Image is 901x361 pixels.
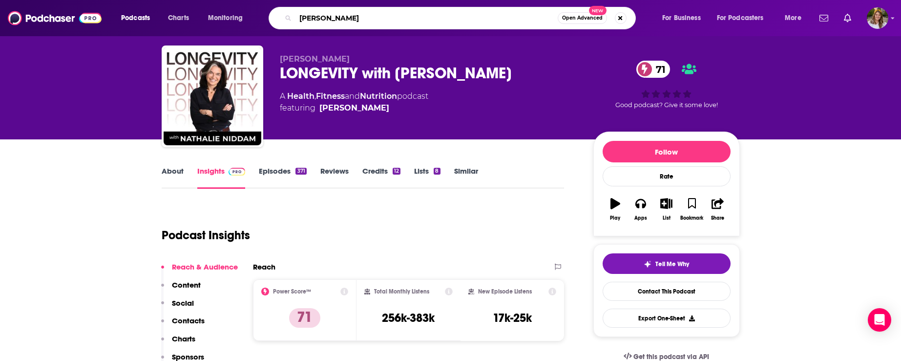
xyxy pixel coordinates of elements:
[610,215,620,221] div: Play
[295,10,558,26] input: Search podcasts, credits, & more...
[393,168,400,175] div: 12
[593,54,740,115] div: 71Good podcast? Give it some love!
[280,90,428,114] div: A podcast
[603,141,731,162] button: Follow
[259,166,306,189] a: Episodes371
[374,288,429,295] h2: Total Monthly Listens
[360,91,397,101] a: Nutrition
[162,228,250,243] h1: Podcast Insights
[603,166,731,186] div: Rate
[164,47,261,145] img: LONGEVITY with Nathalie Niddam
[114,10,163,26] button: open menu
[840,10,855,26] a: Show notifications dropdown
[558,12,607,24] button: Open AdvancedNew
[778,10,814,26] button: open menu
[162,10,195,26] a: Charts
[603,309,731,328] button: Export One-Sheet
[711,215,724,221] div: Share
[314,91,316,101] span: ,
[653,192,679,227] button: List
[172,334,195,343] p: Charts
[662,11,701,25] span: For Business
[161,316,205,334] button: Contacts
[208,11,243,25] span: Monitoring
[201,10,255,26] button: open menu
[867,7,888,29] span: Logged in as mmann
[8,9,102,27] img: Podchaser - Follow, Share and Rate Podcasts
[478,288,532,295] h2: New Episode Listens
[615,101,718,109] span: Good podcast? Give it some love!
[172,316,205,325] p: Contacts
[636,61,671,78] a: 71
[589,6,607,15] span: New
[161,262,238,280] button: Reach & Audience
[434,168,440,175] div: 8
[280,102,428,114] span: featuring
[816,10,832,26] a: Show notifications dropdown
[287,91,314,101] a: Health
[289,308,320,328] p: 71
[362,166,400,189] a: Credits12
[603,282,731,301] a: Contact This Podcast
[680,215,703,221] div: Bookmark
[172,262,238,271] p: Reach & Audience
[253,262,275,271] h2: Reach
[161,334,195,352] button: Charts
[172,280,201,290] p: Content
[717,11,764,25] span: For Podcasters
[562,16,603,21] span: Open Advanced
[633,353,709,361] span: Get this podcast via API
[868,308,891,332] div: Open Intercom Messenger
[273,288,311,295] h2: Power Score™
[320,166,349,189] a: Reviews
[628,192,653,227] button: Apps
[655,10,713,26] button: open menu
[785,11,801,25] span: More
[229,168,246,176] img: Podchaser Pro
[603,253,731,274] button: tell me why sparkleTell Me Why
[319,102,389,114] div: [PERSON_NAME]
[663,215,671,221] div: List
[867,7,888,29] button: Show profile menu
[603,192,628,227] button: Play
[644,260,651,268] img: tell me why sparkle
[646,61,671,78] span: 71
[168,11,189,25] span: Charts
[197,166,246,189] a: InsightsPodchaser Pro
[634,215,647,221] div: Apps
[121,11,150,25] span: Podcasts
[316,91,345,101] a: Fitness
[280,54,350,64] span: [PERSON_NAME]
[711,10,778,26] button: open menu
[414,166,440,189] a: Lists8
[345,91,360,101] span: and
[162,166,184,189] a: About
[161,298,194,316] button: Social
[493,311,532,325] h3: 17k-25k
[295,168,306,175] div: 371
[705,192,730,227] button: Share
[172,298,194,308] p: Social
[161,280,201,298] button: Content
[867,7,888,29] img: User Profile
[679,192,705,227] button: Bookmark
[382,311,435,325] h3: 256k-383k
[655,260,689,268] span: Tell Me Why
[454,166,478,189] a: Similar
[278,7,645,29] div: Search podcasts, credits, & more...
